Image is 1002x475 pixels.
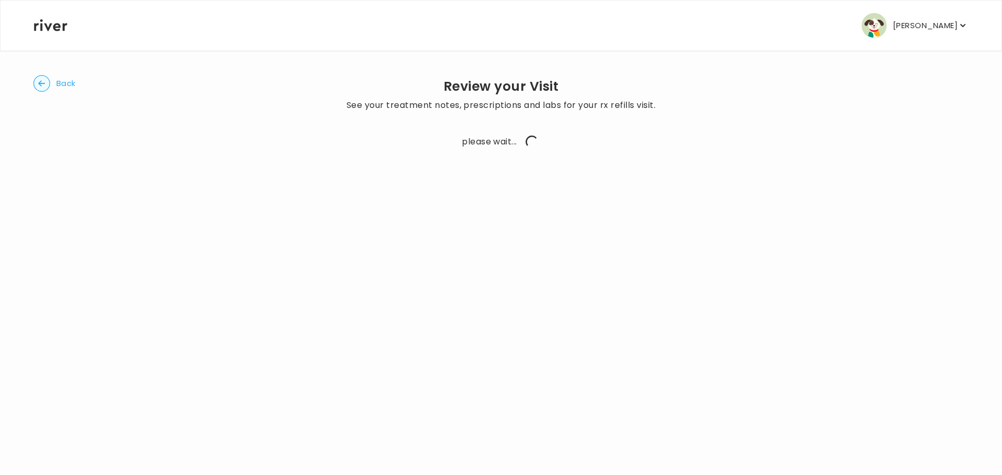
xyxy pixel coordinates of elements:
[893,18,958,33] p: [PERSON_NAME]
[347,79,655,94] h2: Review your Visit
[462,133,540,150] span: please wait...
[862,13,968,38] button: user avatar[PERSON_NAME]
[56,76,76,91] span: Back
[33,75,76,92] button: Back
[347,98,655,113] p: See your treatment notes, prescriptions and labs for your rx refills visit.
[862,13,887,38] img: user avatar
